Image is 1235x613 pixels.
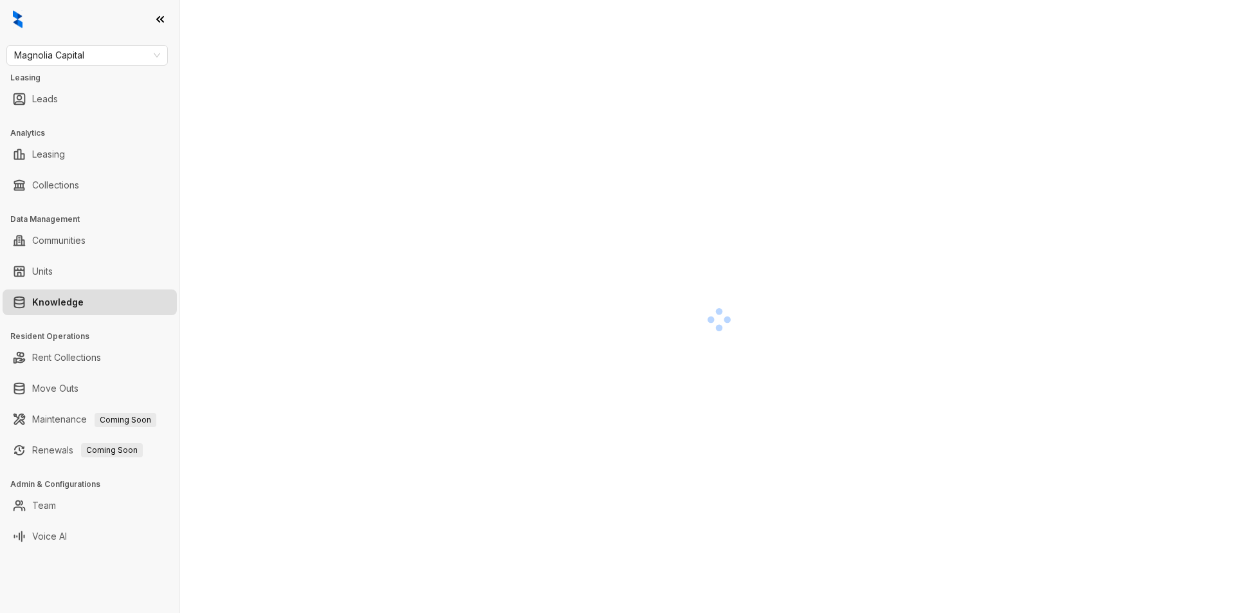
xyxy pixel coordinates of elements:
a: Team [32,493,56,518]
li: Units [3,259,177,284]
h3: Admin & Configurations [10,479,179,490]
a: Leasing [32,142,65,167]
a: RenewalsComing Soon [32,437,143,463]
li: Knowledge [3,289,177,315]
a: Leads [32,86,58,112]
a: Units [32,259,53,284]
span: Magnolia Capital [14,46,160,65]
img: logo [13,10,23,28]
h3: Resident Operations [10,331,179,342]
h3: Leasing [10,72,179,84]
span: Coming Soon [95,413,156,427]
a: Knowledge [32,289,84,315]
a: Move Outs [32,376,78,401]
li: Leasing [3,142,177,167]
span: Coming Soon [81,443,143,457]
h3: Analytics [10,127,179,139]
li: Rent Collections [3,345,177,371]
h3: Data Management [10,214,179,225]
li: Voice AI [3,524,177,549]
a: Communities [32,228,86,253]
a: Voice AI [32,524,67,549]
li: Collections [3,172,177,198]
a: Rent Collections [32,345,101,371]
li: Leads [3,86,177,112]
li: Maintenance [3,407,177,432]
li: Renewals [3,437,177,463]
li: Team [3,493,177,518]
li: Move Outs [3,376,177,401]
li: Communities [3,228,177,253]
a: Collections [32,172,79,198]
